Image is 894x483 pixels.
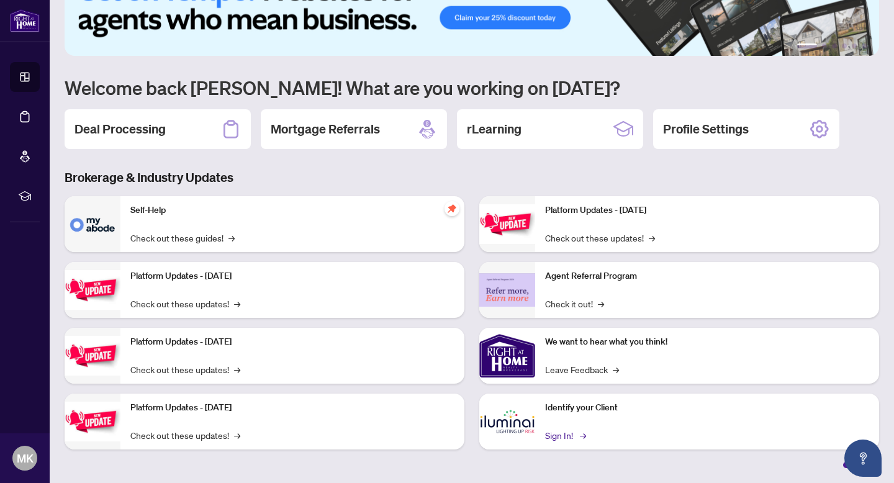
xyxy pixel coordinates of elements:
[17,449,34,467] span: MK
[649,231,655,245] span: →
[479,204,535,243] img: Platform Updates - June 23, 2025
[852,43,857,48] button: 5
[65,196,120,252] img: Self-Help
[445,201,459,216] span: pushpin
[130,363,240,376] a: Check out these updates!→
[65,402,120,441] img: Platform Updates - July 8, 2025
[545,428,584,442] a: Sign In!→
[234,428,240,442] span: →
[479,273,535,307] img: Agent Referral Program
[130,428,240,442] a: Check out these updates!→
[797,43,817,48] button: 1
[832,43,837,48] button: 3
[130,231,235,245] a: Check out these guides!→
[479,328,535,384] img: We want to hear what you think!
[545,297,604,310] a: Check it out!→
[598,297,604,310] span: →
[130,269,454,283] p: Platform Updates - [DATE]
[467,120,521,138] h2: rLearning
[545,401,869,415] p: Identify your Client
[613,363,619,376] span: →
[234,297,240,310] span: →
[822,43,827,48] button: 2
[65,270,120,309] img: Platform Updates - September 16, 2025
[10,9,40,32] img: logo
[545,204,869,217] p: Platform Updates - [DATE]
[545,269,869,283] p: Agent Referral Program
[130,401,454,415] p: Platform Updates - [DATE]
[228,231,235,245] span: →
[545,231,655,245] a: Check out these updates!→
[842,43,847,48] button: 4
[74,120,166,138] h2: Deal Processing
[65,76,879,99] h1: Welcome back [PERSON_NAME]! What are you working on [DATE]?
[130,335,454,349] p: Platform Updates - [DATE]
[844,440,882,477] button: Open asap
[663,120,749,138] h2: Profile Settings
[130,204,454,217] p: Self-Help
[271,120,380,138] h2: Mortgage Referrals
[545,363,619,376] a: Leave Feedback→
[130,297,240,310] a: Check out these updates!→
[580,428,586,442] span: →
[65,336,120,375] img: Platform Updates - July 21, 2025
[479,394,535,449] img: Identify your Client
[862,43,867,48] button: 6
[234,363,240,376] span: →
[545,335,869,349] p: We want to hear what you think!
[65,169,879,186] h3: Brokerage & Industry Updates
